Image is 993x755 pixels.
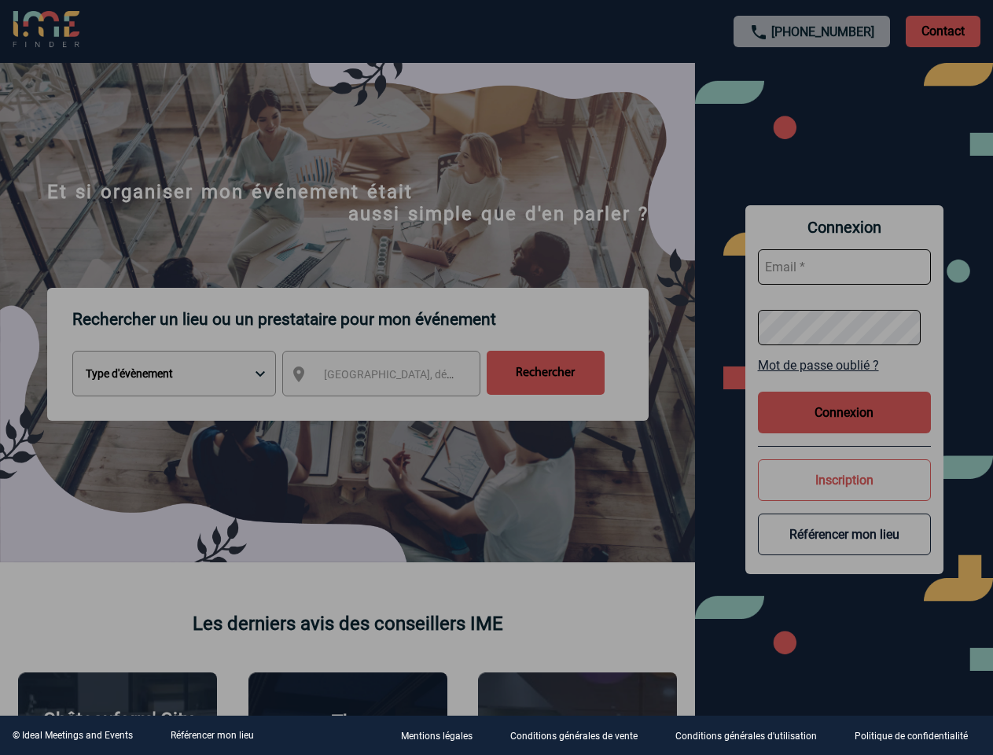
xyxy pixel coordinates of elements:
[13,730,133,741] div: © Ideal Meetings and Events
[855,731,968,742] p: Politique de confidentialité
[510,731,638,742] p: Conditions générales de vente
[401,731,473,742] p: Mentions légales
[498,728,663,743] a: Conditions générales de vente
[388,728,498,743] a: Mentions légales
[842,728,993,743] a: Politique de confidentialité
[663,728,842,743] a: Conditions générales d'utilisation
[675,731,817,742] p: Conditions générales d'utilisation
[171,730,254,741] a: Référencer mon lieu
